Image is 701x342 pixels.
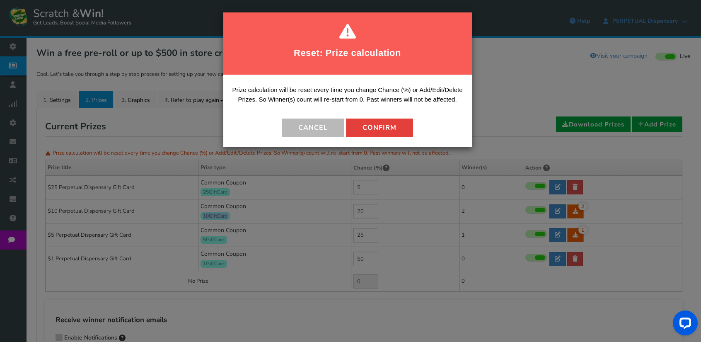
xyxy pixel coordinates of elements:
[282,119,344,137] button: Cancel
[346,119,413,137] button: Confirm
[666,307,701,342] iframe: LiveChat chat widget
[230,85,466,110] p: Prize calculation will be reset every time you change Chance (%) or Add/Edit/Delete Prizes. So Wi...
[234,41,462,64] h2: Reset: Prize calculation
